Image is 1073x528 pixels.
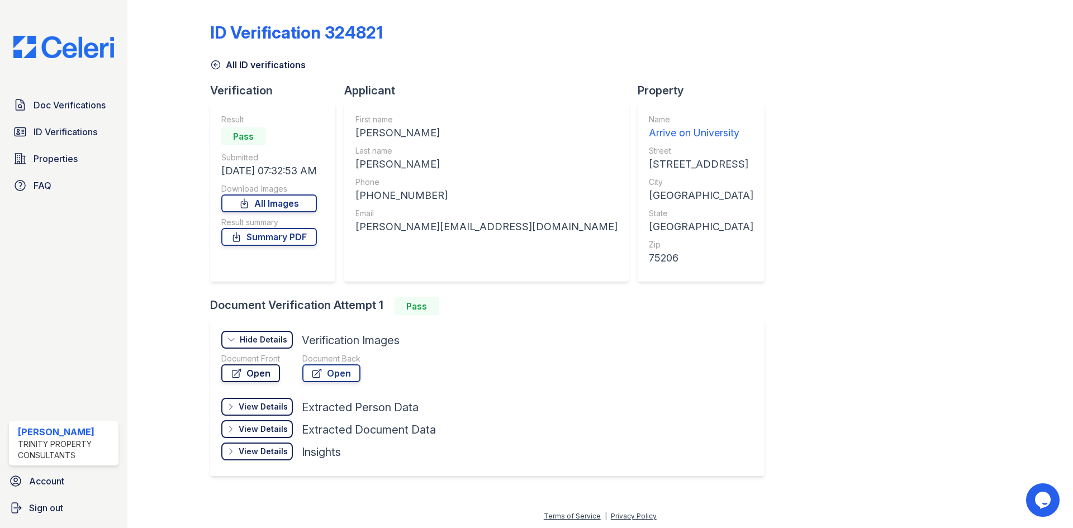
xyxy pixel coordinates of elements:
[9,174,118,197] a: FAQ
[221,364,280,382] a: Open
[239,424,288,435] div: View Details
[9,121,118,143] a: ID Verifications
[344,83,638,98] div: Applicant
[210,83,344,98] div: Verification
[302,332,400,348] div: Verification Images
[638,83,773,98] div: Property
[221,183,317,194] div: Download Images
[355,125,618,141] div: [PERSON_NAME]
[221,353,280,364] div: Document Front
[34,179,51,192] span: FAQ
[1026,483,1062,517] iframe: chat widget
[395,297,439,315] div: Pass
[605,512,607,520] div: |
[649,250,753,266] div: 75206
[239,401,288,412] div: View Details
[221,217,317,228] div: Result summary
[302,444,341,460] div: Insights
[302,353,360,364] div: Document Back
[9,94,118,116] a: Doc Verifications
[210,58,306,72] a: All ID verifications
[221,114,317,125] div: Result
[18,439,114,461] div: Trinity Property Consultants
[302,364,360,382] a: Open
[240,334,287,345] div: Hide Details
[210,297,773,315] div: Document Verification Attempt 1
[18,425,114,439] div: [PERSON_NAME]
[649,156,753,172] div: [STREET_ADDRESS]
[210,22,383,42] div: ID Verification 324821
[649,208,753,219] div: State
[355,145,618,156] div: Last name
[649,114,753,141] a: Name Arrive on University
[355,156,618,172] div: [PERSON_NAME]
[649,114,753,125] div: Name
[611,512,657,520] a: Privacy Policy
[649,219,753,235] div: [GEOGRAPHIC_DATA]
[649,188,753,203] div: [GEOGRAPHIC_DATA]
[302,422,436,437] div: Extracted Document Data
[649,239,753,250] div: Zip
[544,512,601,520] a: Terms of Service
[355,208,618,219] div: Email
[34,152,78,165] span: Properties
[355,114,618,125] div: First name
[34,125,97,139] span: ID Verifications
[649,145,753,156] div: Street
[29,474,64,488] span: Account
[29,501,63,515] span: Sign out
[221,163,317,179] div: [DATE] 07:32:53 AM
[239,446,288,457] div: View Details
[4,470,123,492] a: Account
[355,219,618,235] div: [PERSON_NAME][EMAIL_ADDRESS][DOMAIN_NAME]
[221,127,266,145] div: Pass
[355,188,618,203] div: [PHONE_NUMBER]
[9,148,118,170] a: Properties
[221,152,317,163] div: Submitted
[649,177,753,188] div: City
[355,177,618,188] div: Phone
[302,399,419,415] div: Extracted Person Data
[34,98,106,112] span: Doc Verifications
[221,194,317,212] a: All Images
[649,125,753,141] div: Arrive on University
[221,228,317,246] a: Summary PDF
[4,497,123,519] a: Sign out
[4,36,123,58] img: CE_Logo_Blue-a8612792a0a2168367f1c8372b55b34899dd931a85d93a1a3d3e32e68fde9ad4.png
